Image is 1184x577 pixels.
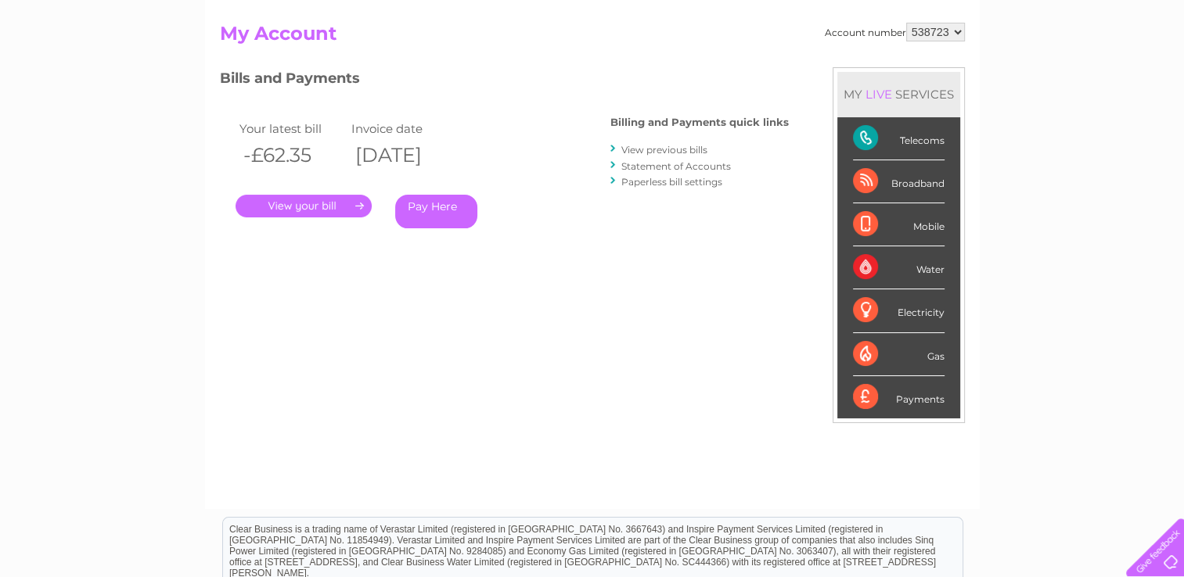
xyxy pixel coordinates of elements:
[853,117,945,160] div: Telecoms
[948,66,982,78] a: Energy
[621,160,731,172] a: Statement of Accounts
[862,87,895,102] div: LIVE
[1048,66,1071,78] a: Blog
[236,195,372,217] a: .
[223,9,963,76] div: Clear Business is a trading name of Verastar Limited (registered in [GEOGRAPHIC_DATA] No. 3667643...
[236,139,348,171] th: -£62.35
[621,176,722,188] a: Paperless bill settings
[853,203,945,246] div: Mobile
[395,195,477,228] a: Pay Here
[610,116,789,128] h4: Billing and Payments quick links
[1080,66,1118,78] a: Contact
[991,66,1038,78] a: Telecoms
[853,289,945,332] div: Electricity
[1132,66,1169,78] a: Log out
[220,23,965,52] h2: My Account
[621,144,707,156] a: View previous bills
[889,8,997,27] a: 0333 014 3131
[347,118,460,139] td: Invoice date
[909,66,938,78] a: Water
[853,333,945,376] div: Gas
[853,246,945,289] div: Water
[837,72,960,116] div: MY SERVICES
[825,23,965,41] div: Account number
[853,160,945,203] div: Broadband
[853,376,945,418] div: Payments
[41,41,121,88] img: logo.png
[220,67,789,95] h3: Bills and Payments
[347,139,460,171] th: [DATE]
[236,118,348,139] td: Your latest bill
